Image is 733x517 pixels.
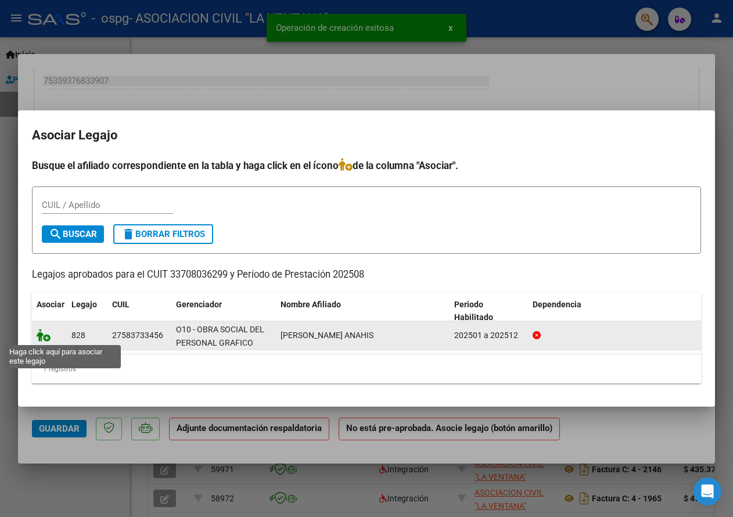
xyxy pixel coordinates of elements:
button: Borrar Filtros [113,224,213,244]
mat-icon: search [49,227,63,241]
span: Nombre Afiliado [281,300,341,309]
span: 828 [71,331,85,340]
span: Dependencia [533,300,581,309]
datatable-header-cell: Periodo Habilitado [450,292,528,331]
datatable-header-cell: Gerenciador [171,292,276,331]
datatable-header-cell: Asociar [32,292,67,331]
datatable-header-cell: Dependencia [528,292,702,331]
span: Asociar [37,300,64,309]
h2: Asociar Legajo [32,124,701,146]
datatable-header-cell: Nombre Afiliado [276,292,450,331]
span: Periodo Habilitado [454,300,493,322]
span: O10 - OBRA SOCIAL DEL PERSONAL GRAFICO [176,325,264,347]
span: Legajo [71,300,97,309]
span: Gerenciador [176,300,222,309]
span: RUIZ NAHIARA ANAHIS [281,331,373,340]
div: Open Intercom Messenger [694,477,721,505]
datatable-header-cell: CUIL [107,292,171,331]
p: Legajos aprobados para el CUIT 33708036299 y Período de Prestación 202508 [32,268,701,282]
h4: Busque el afiliado correspondiente en la tabla y haga click en el ícono de la columna "Asociar". [32,158,701,173]
div: 202501 a 202512 [454,329,523,342]
div: 27583733456 [112,329,163,342]
mat-icon: delete [121,227,135,241]
div: 1 registros [32,354,701,383]
datatable-header-cell: Legajo [67,292,107,331]
span: CUIL [112,300,130,309]
span: Buscar [49,229,97,239]
button: Buscar [42,225,104,243]
span: Borrar Filtros [121,229,205,239]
